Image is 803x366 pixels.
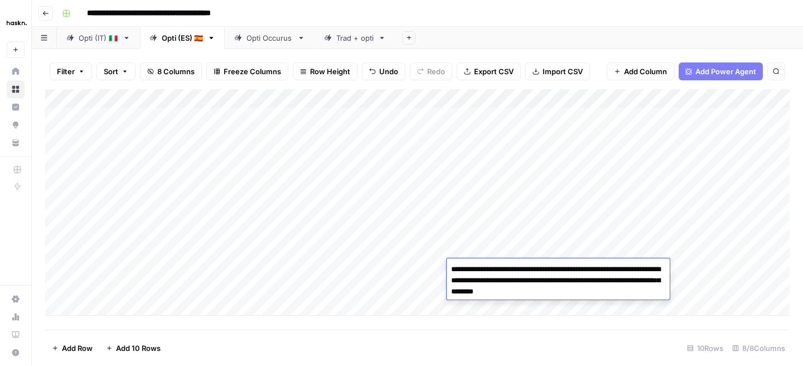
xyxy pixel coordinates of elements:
a: Your Data [7,134,25,152]
a: Opti (ES) 🇪🇸 [140,27,225,49]
button: Undo [362,62,405,80]
a: Opti (IT) 🇮🇹 [57,27,140,49]
span: Redo [427,66,445,77]
button: Add Column [607,62,674,80]
a: Browse [7,80,25,98]
div: Opti (ES) 🇪🇸 [162,32,203,44]
a: Trad + opti [315,27,395,49]
button: Help + Support [7,344,25,362]
span: Add 10 Rows [116,343,161,354]
a: Usage [7,308,25,326]
button: Filter [50,62,92,80]
a: Learning Hub [7,326,25,344]
div: Trad + opti [336,32,374,44]
button: Import CSV [525,62,590,80]
span: Undo [379,66,398,77]
button: Sort [96,62,136,80]
button: 8 Columns [140,62,202,80]
span: Sort [104,66,118,77]
a: Insights [7,98,25,116]
img: Haskn Logo [7,13,27,33]
button: Workspace: Haskn [7,9,25,37]
a: Settings [7,290,25,308]
a: Opportunities [7,116,25,134]
span: Row Height [310,66,350,77]
button: Add Power Agent [679,62,763,80]
button: Add 10 Rows [99,339,167,357]
div: Opti (IT) 🇮🇹 [79,32,118,44]
a: Opti Occurus [225,27,315,49]
span: Export CSV [474,66,514,77]
span: Add Power Agent [695,66,756,77]
span: 8 Columns [157,66,195,77]
span: Import CSV [543,66,583,77]
span: Freeze Columns [224,66,281,77]
span: Filter [57,66,75,77]
a: Home [7,62,25,80]
button: Row Height [293,62,357,80]
div: Opti Occurus [246,32,293,44]
span: Add Column [624,66,667,77]
button: Export CSV [457,62,521,80]
div: 8/8 Columns [728,339,790,357]
button: Freeze Columns [206,62,288,80]
div: 10 Rows [683,339,728,357]
button: Add Row [45,339,99,357]
span: Add Row [62,343,93,354]
button: Redo [410,62,452,80]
